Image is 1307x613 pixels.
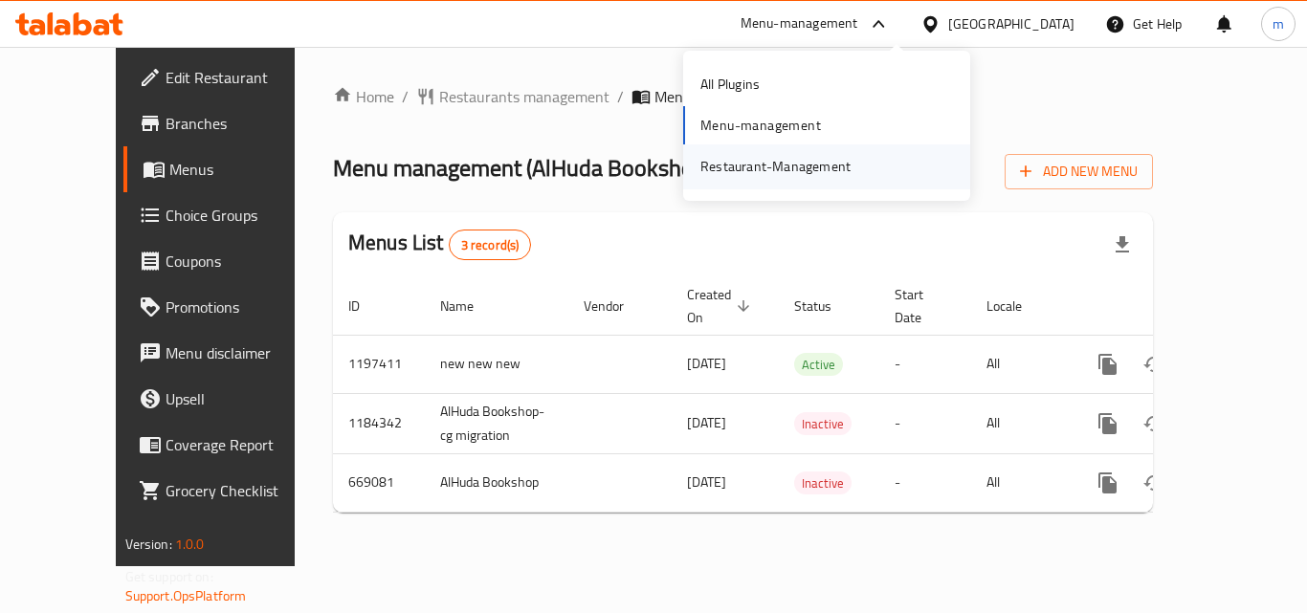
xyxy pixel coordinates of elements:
[700,156,851,177] div: Restaurant-Management
[450,236,531,254] span: 3 record(s)
[125,583,247,608] a: Support.OpsPlatform
[123,468,334,514] a: Grocery Checklist
[123,55,334,100] a: Edit Restaurant
[425,335,568,393] td: new new new
[948,13,1074,34] div: [GEOGRAPHIC_DATA]
[123,330,334,376] a: Menu disclaimer
[449,230,532,260] div: Total records count
[166,296,319,318] span: Promotions
[687,410,726,435] span: [DATE]
[879,335,971,393] td: -
[166,479,319,502] span: Grocery Checklist
[1131,341,1177,387] button: Change Status
[123,376,334,422] a: Upsell
[971,335,1070,393] td: All
[440,295,498,317] span: Name
[794,471,852,494] div: Inactive
[348,229,531,260] h2: Menus List
[166,66,319,89] span: Edit Restaurant
[1131,401,1177,447] button: Change Status
[123,100,334,146] a: Branches
[333,277,1284,513] table: enhanced table
[971,393,1070,453] td: All
[123,146,334,192] a: Menus
[123,284,334,330] a: Promotions
[700,74,760,95] div: All Plugins
[348,295,385,317] span: ID
[687,351,726,376] span: [DATE]
[1085,341,1131,387] button: more
[402,85,409,108] li: /
[125,532,172,557] span: Version:
[879,453,971,512] td: -
[1131,460,1177,506] button: Change Status
[175,532,205,557] span: 1.0.0
[125,564,213,589] span: Get support on:
[166,112,319,135] span: Branches
[439,85,609,108] span: Restaurants management
[1273,13,1284,34] span: m
[794,295,856,317] span: Status
[794,353,843,376] div: Active
[416,85,609,108] a: Restaurants management
[166,387,319,410] span: Upsell
[333,335,425,393] td: 1197411
[879,393,971,453] td: -
[741,12,858,35] div: Menu-management
[123,422,334,468] a: Coverage Report
[687,470,726,494] span: [DATE]
[333,85,394,108] a: Home
[1085,401,1131,447] button: more
[166,433,319,456] span: Coverage Report
[794,472,852,494] span: Inactive
[166,204,319,227] span: Choice Groups
[1070,277,1284,336] th: Actions
[166,250,319,273] span: Coupons
[794,354,843,376] span: Active
[617,85,624,108] li: /
[1005,154,1153,189] button: Add New Menu
[1085,460,1131,506] button: more
[1020,160,1138,184] span: Add New Menu
[123,192,334,238] a: Choice Groups
[986,295,1047,317] span: Locale
[971,453,1070,512] td: All
[895,283,948,329] span: Start Date
[333,146,712,189] span: Menu management ( AlHuda Bookshop )
[584,295,649,317] span: Vendor
[794,413,852,435] span: Inactive
[169,158,319,181] span: Menus
[333,453,425,512] td: 669081
[425,453,568,512] td: AlHuda Bookshop
[166,341,319,364] span: Menu disclaimer
[654,85,698,108] span: Menus
[123,238,334,284] a: Coupons
[687,283,756,329] span: Created On
[333,393,425,453] td: 1184342
[425,393,568,453] td: AlHuda Bookshop-cg migration
[794,412,852,435] div: Inactive
[1099,222,1145,268] div: Export file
